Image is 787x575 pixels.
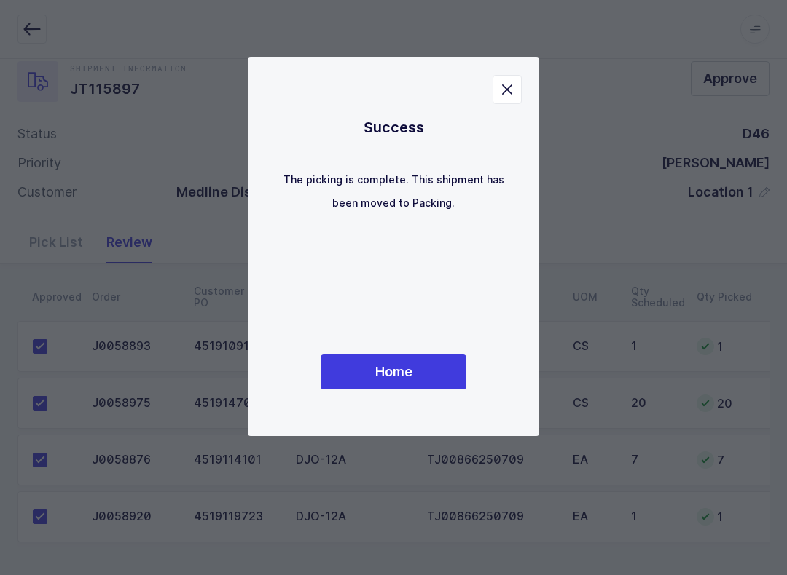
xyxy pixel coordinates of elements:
[277,116,510,139] h1: Success
[277,168,510,215] p: The picking is complete. This shipment has been moved to Packing.
[493,75,522,104] button: Close
[321,354,466,389] button: Home
[248,57,539,436] div: dialog
[375,362,412,381] span: Home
